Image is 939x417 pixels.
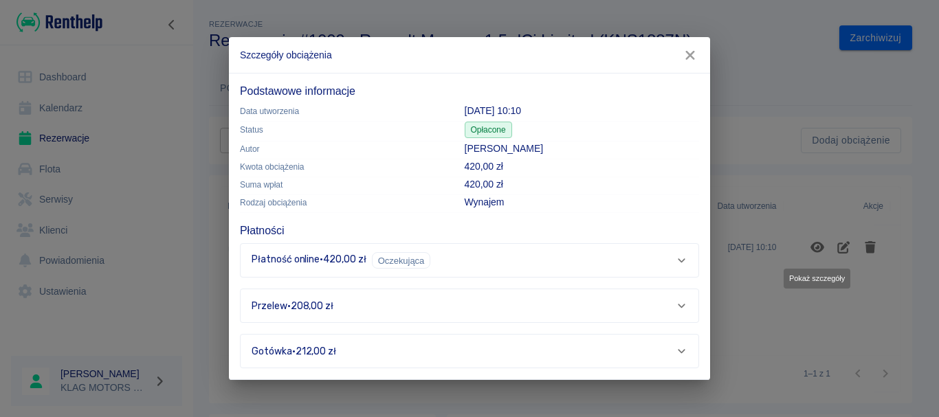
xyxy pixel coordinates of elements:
[240,179,443,191] p: Suma wpłat
[240,224,284,238] h5: Płatności
[465,104,699,118] p: [DATE] 10:10
[373,253,430,268] span: Oczekująca
[465,142,699,156] p: [PERSON_NAME]
[252,252,676,269] div: Płatność online · 420,00 zł
[465,195,699,210] p: Wynajem
[240,143,443,155] p: Autor
[241,335,698,368] div: Gotówka·212,00 zł
[240,124,443,136] p: Status
[229,37,710,73] h2: Szczegóły obciążenia
[241,289,698,322] div: Przelew·208,00 zł
[241,244,698,277] div: Płatność online·420,00 złOczekująca
[465,177,699,192] p: 420,00 zł
[240,161,443,173] p: Kwota obciążenia
[240,84,699,98] h5: Podstawowe informacje
[465,124,511,136] span: Opłacone
[252,344,676,359] div: Gotówka · 212,00 zł
[465,159,699,174] p: 420,00 zł
[252,299,676,313] div: Przelew · 208,00 zł
[784,269,850,289] div: Pokaż szczegóły
[240,105,443,117] p: Data utworzenia
[240,196,443,209] p: Rodzaj obciążenia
